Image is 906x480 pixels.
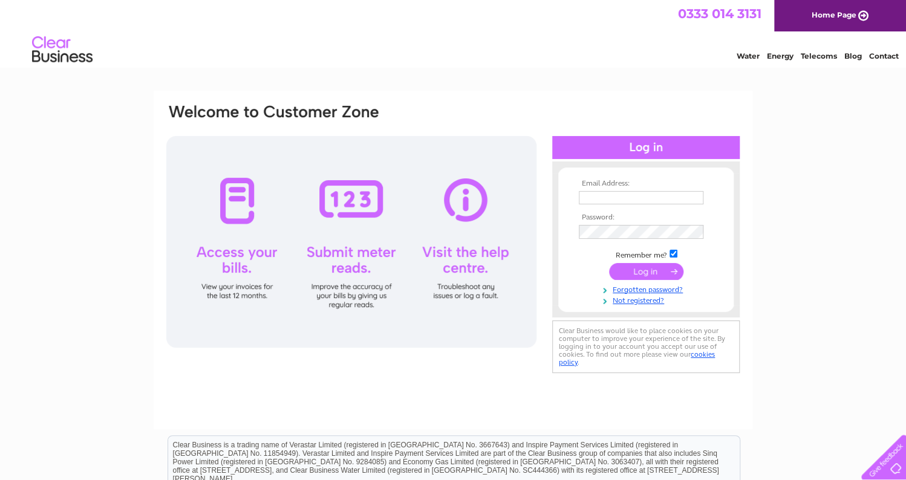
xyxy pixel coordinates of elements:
[844,51,862,60] a: Blog
[576,180,716,188] th: Email Address:
[678,6,761,21] a: 0333 014 3131
[767,51,794,60] a: Energy
[31,31,93,68] img: logo.png
[579,283,716,294] a: Forgotten password?
[576,248,716,260] td: Remember me?
[552,320,740,373] div: Clear Business would like to place cookies on your computer to improve your experience of the sit...
[576,213,716,222] th: Password:
[559,350,715,366] a: cookies policy
[737,51,760,60] a: Water
[168,7,740,59] div: Clear Business is a trading name of Verastar Limited (registered in [GEOGRAPHIC_DATA] No. 3667643...
[579,294,716,305] a: Not registered?
[801,51,837,60] a: Telecoms
[609,263,683,280] input: Submit
[869,51,899,60] a: Contact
